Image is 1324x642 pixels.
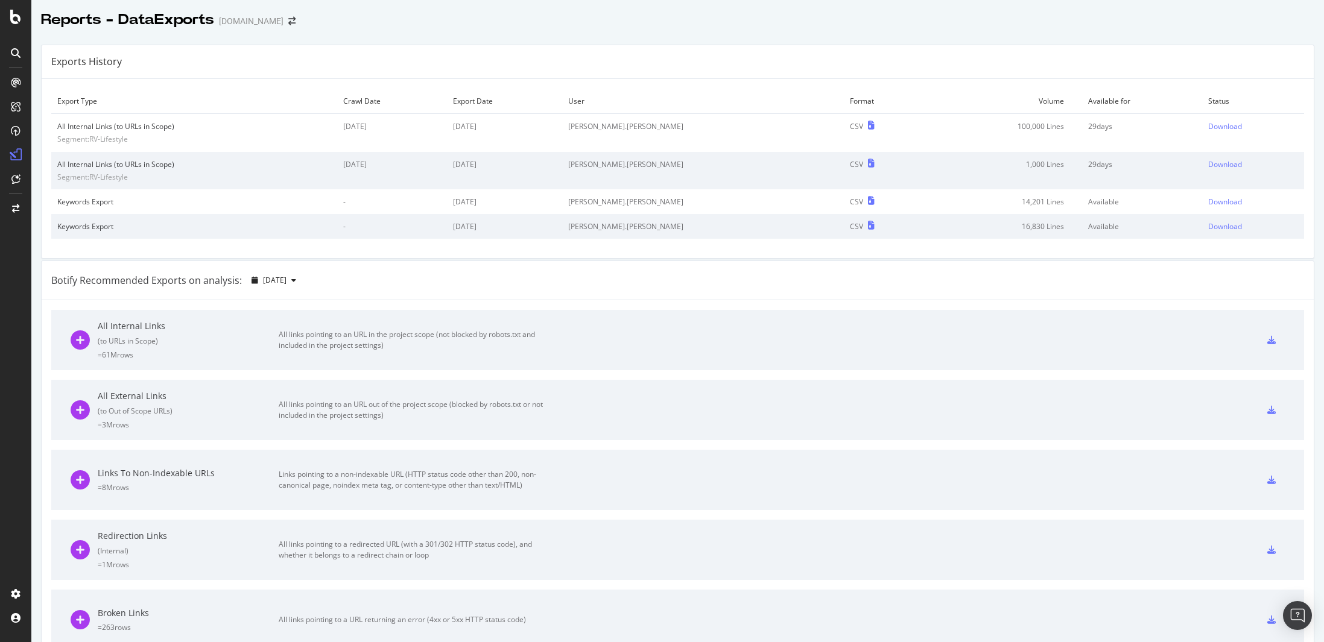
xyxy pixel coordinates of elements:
[926,89,1082,114] td: Volume
[98,406,279,416] div: ( to Out of Scope URLs )
[98,390,279,402] div: All External Links
[1202,89,1304,114] td: Status
[98,336,279,346] div: ( to URLs in Scope )
[926,114,1082,152] td: 100,000 Lines
[219,15,283,27] div: [DOMAIN_NAME]
[41,10,214,30] div: Reports - DataExports
[926,189,1082,214] td: 14,201 Lines
[337,214,447,239] td: -
[447,214,562,239] td: [DATE]
[337,189,447,214] td: -
[337,152,447,189] td: [DATE]
[1208,221,1298,231] a: Download
[57,134,331,144] div: Segment: RV-Lifestyle
[57,172,331,182] div: Segment: RV-Lifestyle
[1267,615,1276,624] div: csv-export
[279,469,550,491] div: Links pointing to a non-indexable URL (HTTP status code other than 200, non-canonical page, noind...
[1088,221,1196,231] div: Available
[51,89,337,114] td: Export Type
[1082,152,1202,189] td: 29 days
[288,17,296,25] div: arrow-right-arrow-left
[1208,159,1242,169] div: Download
[447,89,562,114] td: Export Date
[51,274,242,288] div: Botify Recommended Exports on analysis:
[562,89,844,114] td: User
[844,89,925,114] td: Format
[98,607,279,619] div: Broken Links
[926,152,1082,189] td: 1,000 Lines
[247,271,301,290] button: [DATE]
[57,221,331,231] div: Keywords Export
[98,467,279,479] div: Links To Non-Indexable URLs
[1208,197,1298,207] a: Download
[562,152,844,189] td: [PERSON_NAME].[PERSON_NAME]
[562,214,844,239] td: [PERSON_NAME].[PERSON_NAME]
[447,152,562,189] td: [DATE]
[1267,406,1276,414] div: csv-export
[98,622,279,632] div: = 263 rows
[447,189,562,214] td: [DATE]
[98,546,279,556] div: ( Internal )
[447,114,562,152] td: [DATE]
[57,121,331,131] div: All Internal Links (to URLs in Scope)
[850,197,863,207] div: CSV
[1088,197,1196,207] div: Available
[1208,159,1298,169] a: Download
[337,114,447,152] td: [DATE]
[98,559,279,570] div: = 1M rows
[57,197,331,207] div: Keywords Export
[1082,89,1202,114] td: Available for
[98,350,279,360] div: = 61M rows
[98,320,279,332] div: All Internal Links
[1208,121,1298,131] a: Download
[51,55,122,69] div: Exports History
[926,214,1082,239] td: 16,830 Lines
[1208,197,1242,207] div: Download
[1267,336,1276,344] div: csv-export
[562,114,844,152] td: [PERSON_NAME].[PERSON_NAME]
[850,221,863,231] div: CSV
[850,121,863,131] div: CSV
[337,89,447,114] td: Crawl Date
[98,482,279,493] div: = 8M rows
[279,614,550,625] div: All links pointing to a URL returning an error (4xx or 5xx HTTP status code)
[57,159,331,169] div: All Internal Links (to URLs in Scope)
[263,275,287,285] span: 2025 Aug. 30th
[1082,114,1202,152] td: 29 days
[1208,121,1242,131] div: Download
[850,159,863,169] div: CSV
[279,399,550,421] div: All links pointing to an URL out of the project scope (blocked by robots.txt or not included in t...
[1267,546,1276,554] div: csv-export
[279,329,550,351] div: All links pointing to an URL in the project scope (not blocked by robots.txt and included in the ...
[98,530,279,542] div: Redirection Links
[1208,221,1242,231] div: Download
[562,189,844,214] td: [PERSON_NAME].[PERSON_NAME]
[98,420,279,430] div: = 3M rows
[279,539,550,561] div: All links pointing to a redirected URL (with a 301/302 HTTP status code), and whether it belongs ...
[1267,476,1276,484] div: csv-export
[1283,601,1312,630] div: Open Intercom Messenger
